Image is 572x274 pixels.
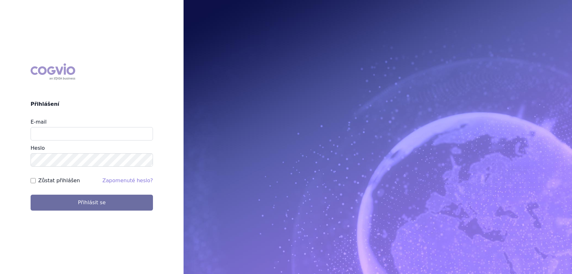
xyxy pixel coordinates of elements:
[38,177,80,184] label: Zůstat přihlášen
[31,145,45,151] label: Heslo
[31,119,47,125] label: E-mail
[31,100,153,108] h2: Přihlášení
[31,195,153,211] button: Přihlásit se
[102,177,153,184] a: Zapomenuté heslo?
[31,63,75,80] div: COGVIO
